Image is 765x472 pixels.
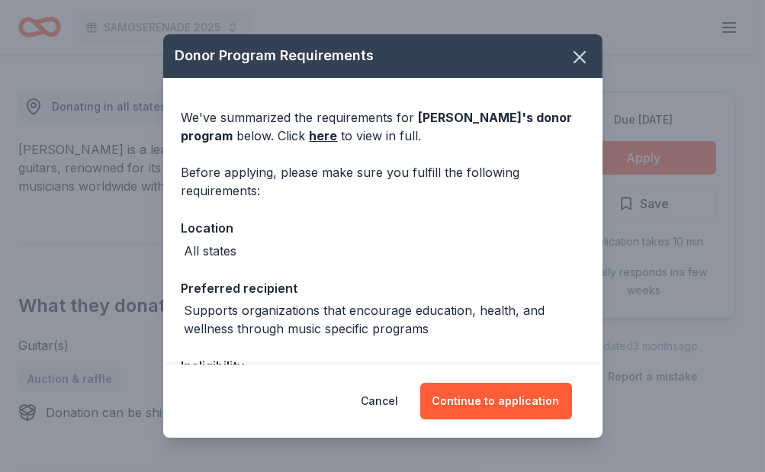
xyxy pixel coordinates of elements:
a: here [310,127,338,145]
div: All states [185,242,237,260]
div: Ineligibility [182,356,584,376]
div: Preferred recipient [182,278,584,298]
button: Continue to application [420,383,572,419]
div: We've summarized the requirements for below. Click to view in full. [182,108,584,145]
div: Supports organizations that encourage education, health, and wellness through music specific prog... [185,301,584,338]
div: Before applying, please make sure you fulfill the following requirements: [182,163,584,200]
div: Donor Program Requirements [163,34,603,78]
button: Cancel [362,383,399,419]
div: Location [182,218,584,238]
